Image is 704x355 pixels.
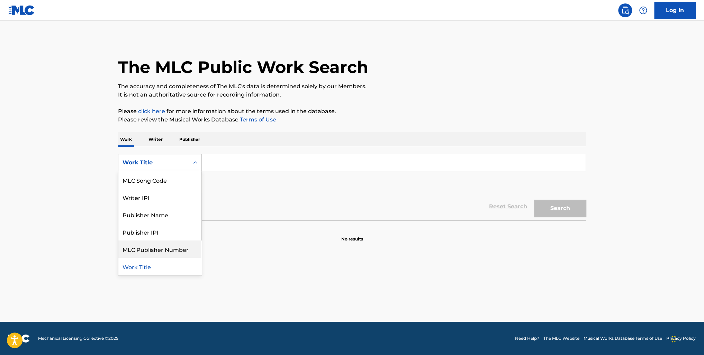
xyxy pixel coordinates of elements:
[118,258,201,275] div: Work Title
[618,3,632,17] a: Public Search
[118,154,586,220] form: Search Form
[118,206,201,223] div: Publisher Name
[543,335,579,342] a: The MLC Website
[118,82,586,91] p: The accuracy and completeness of The MLC's data is determined solely by our Members.
[177,132,202,147] p: Publisher
[118,116,586,124] p: Please review the Musical Works Database
[238,116,276,123] a: Terms of Use
[671,329,676,349] div: Drag
[38,335,118,342] span: Mechanical Licensing Collective © 2025
[118,107,586,116] p: Please for more information about the terms used in the database.
[621,6,629,15] img: search
[118,57,368,78] h1: The MLC Public Work Search
[118,223,201,240] div: Publisher IPI
[584,335,662,342] a: Musical Works Database Terms of Use
[118,132,134,147] p: Work
[639,6,647,15] img: help
[666,335,696,342] a: Privacy Policy
[8,5,35,15] img: MLC Logo
[341,228,363,242] p: No results
[118,91,586,99] p: It is not an authoritative source for recording information.
[654,2,696,19] a: Log In
[118,240,201,258] div: MLC Publisher Number
[146,132,165,147] p: Writer
[515,335,539,342] a: Need Help?
[636,3,650,17] div: Help
[118,171,201,189] div: MLC Song Code
[8,334,30,343] img: logo
[118,189,201,206] div: Writer IPI
[123,158,185,167] div: Work Title
[669,322,704,355] iframe: Chat Widget
[138,108,165,115] a: click here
